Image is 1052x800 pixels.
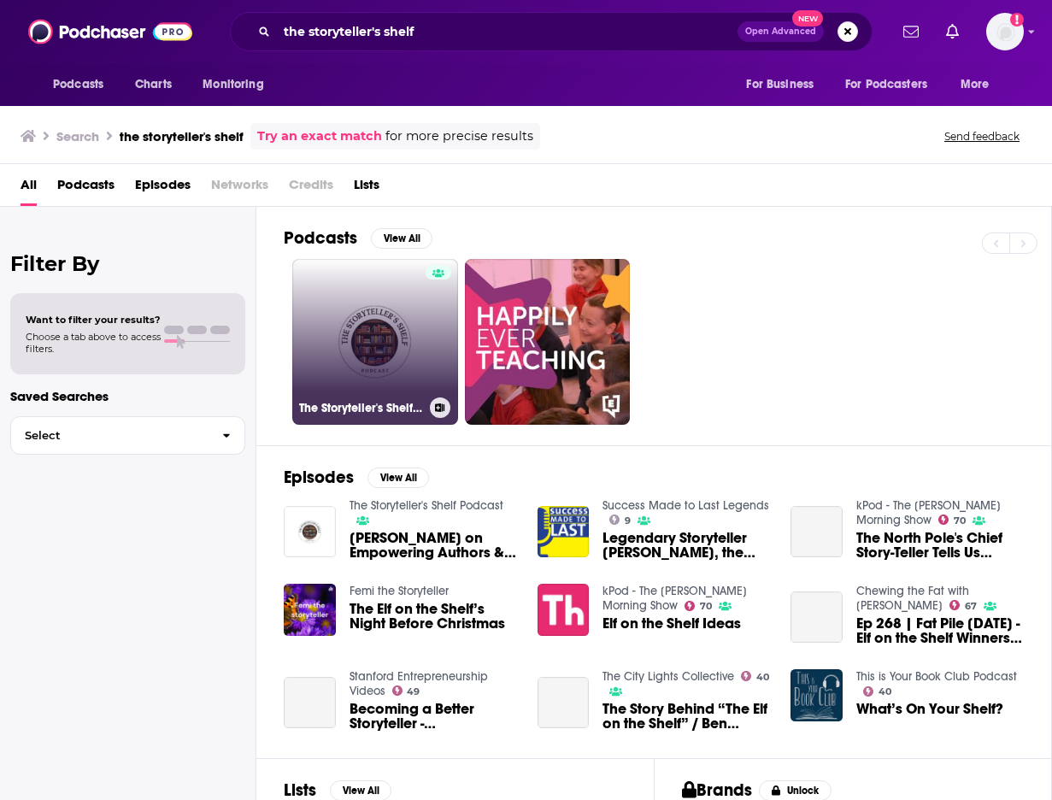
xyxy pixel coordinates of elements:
input: Search podcasts, credits, & more... [277,18,738,45]
a: EpisodesView All [284,467,429,488]
button: open menu [834,68,952,101]
span: For Podcasters [845,73,927,97]
img: Legendary Storyteller Chanda Bell, the voice and spirit of Elf on the Shelf...Celebrating Mom and... [538,506,590,558]
svg: Add a profile image [1010,13,1024,26]
h3: the storyteller's shelf [120,128,244,144]
h2: Filter By [10,251,245,276]
span: Want to filter your results? [26,314,161,326]
a: Charts [124,68,182,101]
a: Show notifications dropdown [896,17,926,46]
a: 70 [938,515,966,525]
a: Success Made to Last Legends [602,498,769,513]
span: Monitoring [203,73,263,97]
span: The North Pole's Chief Story-Teller Tells Us About Elf On The Shelf! [856,531,1024,560]
a: kPod - The Kidd Kraddick Morning Show [856,498,1001,527]
a: What’s On Your Shelf? [856,702,1003,716]
span: For Business [746,73,814,97]
a: Podcasts [57,171,115,206]
button: View All [367,468,429,488]
a: The City Lights Collective [602,669,734,684]
button: Send feedback [939,129,1025,144]
a: 49 [392,685,420,696]
a: Ep 268 | Fat Pile Friday - Elf on the Shelf Winners EDITION [856,616,1024,645]
span: Legendary Storyteller [PERSON_NAME], the voice and spirit of Elf on the Shelf...Celebrating Mom a... [602,531,770,560]
h2: Episodes [284,467,354,488]
a: Chewing the Fat with Jeff Fisher [856,584,969,613]
span: Podcasts [53,73,103,97]
img: Podchaser - Follow, Share and Rate Podcasts [28,15,192,48]
a: 67 [949,600,977,610]
span: Logged in as mfurr [986,13,1024,50]
a: Show notifications dropdown [939,17,966,46]
img: John Parra on Empowering Authors & Illustrators | This Moment Is Special | The Storyteller’s Shel... [284,506,336,558]
button: open menu [949,68,1011,101]
span: [PERSON_NAME] on Empowering Authors & Illustrators | This Moment Is Special | The Storyteller’s S... [350,531,517,560]
span: More [961,73,990,97]
button: Select [10,416,245,455]
img: The Elf on the Shelf’s Night Before Christmas [284,584,336,636]
button: open menu [734,68,835,101]
button: Show profile menu [986,13,1024,50]
a: The Story Behind “The Elf on the Shelf” / Ben Garden of Melodic Monster [538,677,590,729]
span: for more precise results [385,126,533,146]
a: The North Pole's Chief Story-Teller Tells Us About Elf On The Shelf! [790,506,843,558]
span: 40 [756,674,769,681]
a: John Parra on Empowering Authors & Illustrators | This Moment Is Special | The Storyteller’s Shel... [350,531,517,560]
a: Episodes [135,171,191,206]
a: The Storyteller's Shelf Podcast [350,498,503,513]
button: Open AdvancedNew [738,21,824,42]
button: View All [371,228,432,249]
a: 40 [741,671,769,681]
p: Saved Searches [10,388,245,404]
span: Networks [211,171,268,206]
span: Select [11,430,209,441]
span: Charts [135,73,172,97]
a: 70 [685,601,712,611]
span: Open Advanced [745,27,816,36]
a: 40 [863,686,891,697]
a: This is Your Book Club Podcast [856,669,1017,684]
div: Search podcasts, credits, & more... [230,12,873,51]
img: User Profile [986,13,1024,50]
a: Becoming a Better Storyteller - Jack Dorsey (Square & Twitter) [284,677,336,729]
span: Choose a tab above to access filters. [26,331,161,355]
a: The Elf on the Shelf’s Night Before Christmas [350,602,517,631]
h3: The Storyteller's Shelf Podcast [299,401,423,415]
h3: Search [56,128,99,144]
button: open menu [191,68,285,101]
a: Try an exact match [257,126,382,146]
a: 9 [609,515,631,525]
span: Becoming a Better Storyteller - [PERSON_NAME] (Square & Twitter) [350,702,517,731]
span: 70 [954,517,966,525]
a: Stanford Entrepreneurship Videos [350,669,488,698]
a: Legendary Storyteller Chanda Bell, the voice and spirit of Elf on the Shelf...Celebrating Mom and... [602,531,770,560]
button: open menu [41,68,126,101]
a: Becoming a Better Storyteller - Jack Dorsey (Square & Twitter) [350,702,517,731]
a: Ep 268 | Fat Pile Friday - Elf on the Shelf Winners EDITION [790,591,843,644]
a: Lists [354,171,379,206]
span: 49 [407,688,420,696]
a: The Story Behind “The Elf on the Shelf” / Ben Garden of Melodic Monster [602,702,770,731]
span: 9 [625,517,631,525]
a: All [21,171,37,206]
span: 67 [965,603,977,610]
img: Elf on the Shelf Ideas [538,584,590,636]
a: PodcastsView All [284,227,432,249]
a: What’s On Your Shelf? [790,669,843,721]
span: Ep 268 | Fat Pile [DATE] - Elf on the Shelf Winners EDITION [856,616,1024,645]
span: New [792,10,823,26]
a: Elf on the Shelf Ideas [602,616,741,631]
